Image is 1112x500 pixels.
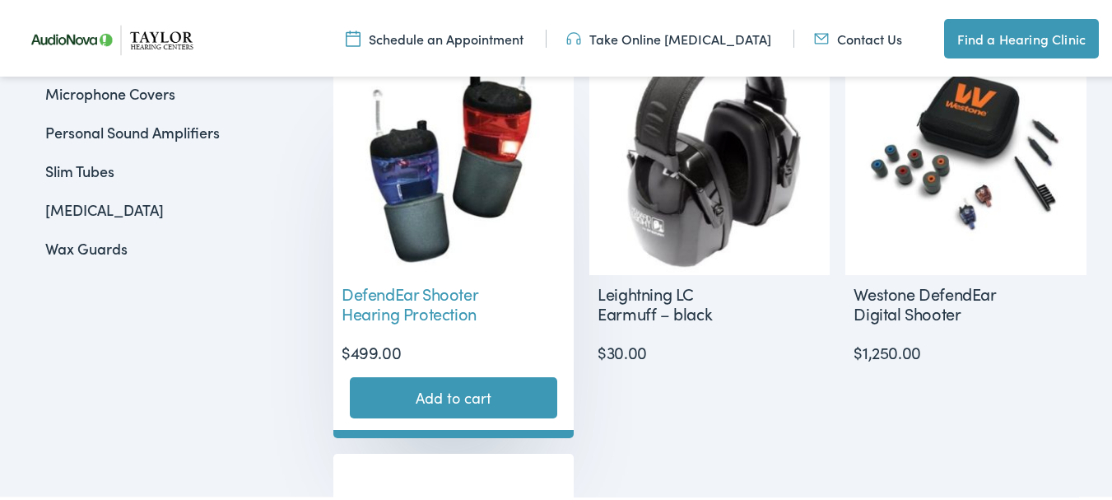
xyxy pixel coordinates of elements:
[566,27,771,45] a: Take Online [MEDICAL_DATA]
[589,273,747,329] h2: Leightning LC Earmuff – black
[854,338,920,361] bdi: 1,250.00
[814,27,902,45] a: Contact Us
[45,119,220,140] a: Personal Sound Amplifiers
[589,32,830,362] a: Leightning LC Earmuff – black $30.00
[598,338,647,361] bdi: 30.00
[45,158,114,179] a: Slim Tubes
[342,338,351,361] span: $
[346,27,523,45] a: Schedule an Appointment
[566,27,581,45] img: utility icon
[598,338,607,361] span: $
[333,273,491,329] h2: DefendEar Shooter Hearing Protection
[45,197,164,217] a: [MEDICAL_DATA]
[333,32,574,273] img: Universal digital shooter plugs
[346,27,361,45] img: utility icon
[45,81,175,101] a: Microphone Covers
[854,338,863,361] span: $
[333,32,574,362] a: DefendEar Shooter Hearing Protection $499.00
[845,32,1086,362] a: Westone DefendEar Digital Shooter $1,250.00
[814,27,829,45] img: utility icon
[45,236,128,256] a: Wax Guards
[944,16,1099,56] a: Find a Hearing Clinic
[845,273,1003,329] h2: Westone DefendEar Digital Shooter
[342,338,401,361] bdi: 499.00
[350,375,557,416] a: Add to cart: “DefendEar Shooter Hearing Protection”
